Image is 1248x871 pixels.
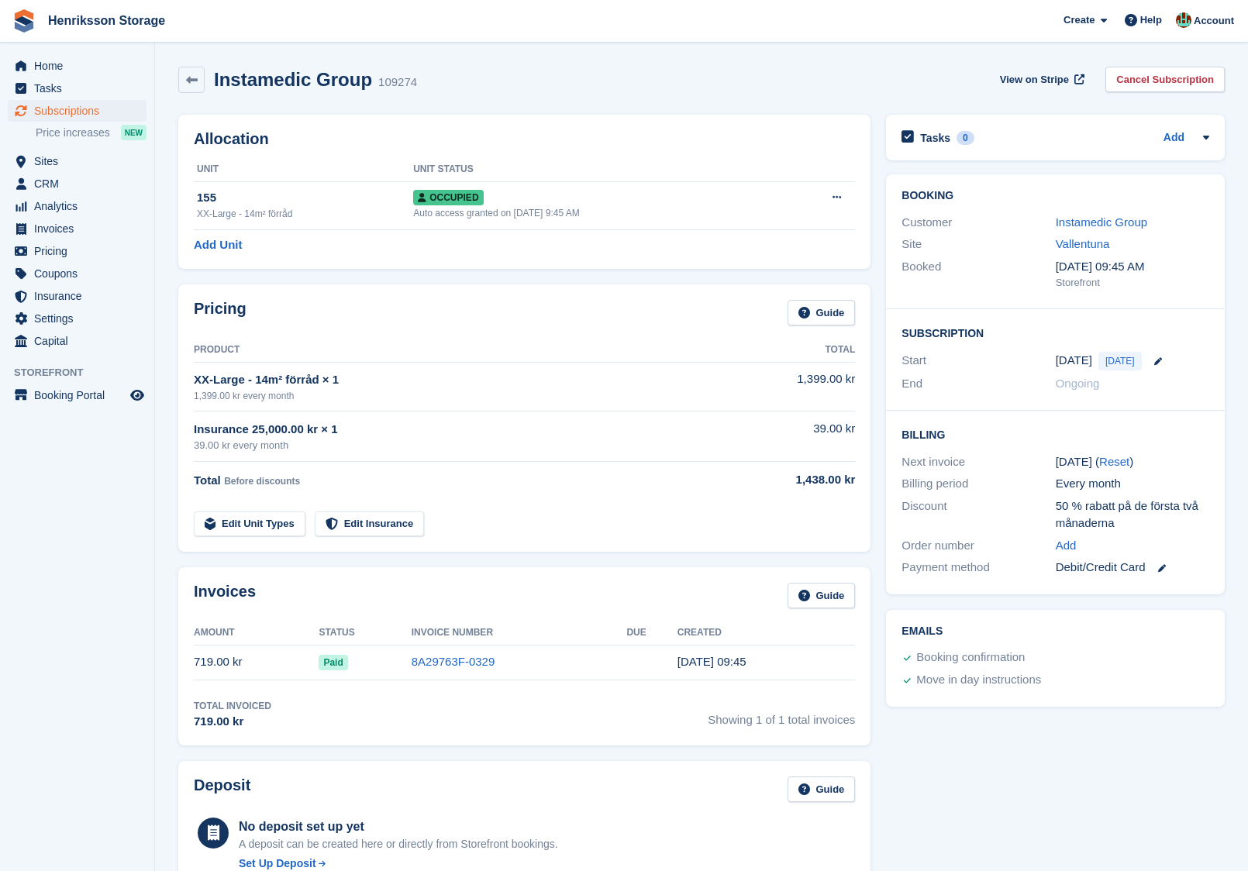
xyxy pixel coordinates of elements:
[1056,237,1110,250] a: Vallentuna
[916,671,1041,690] div: Move in day instructions
[197,189,413,207] div: 155
[34,77,127,99] span: Tasks
[902,453,1055,471] div: Next invoice
[194,300,246,325] h2: Pricing
[719,362,855,411] td: 1,399.00 kr
[319,655,347,670] span: Paid
[412,621,627,646] th: Invoice Number
[34,263,127,284] span: Coupons
[902,236,1055,253] div: Site
[8,240,147,262] a: menu
[902,258,1055,291] div: Booked
[1056,215,1147,229] a: Instamedic Group
[42,8,171,33] a: Henriksson Storage
[34,100,127,122] span: Subscriptions
[994,67,1088,92] a: View on Stripe
[36,124,147,141] a: Price increases NEW
[957,131,974,145] div: 0
[194,421,719,439] div: Insurance 25,000.00 kr × 1
[8,218,147,239] a: menu
[920,131,950,145] h2: Tasks
[224,476,300,487] span: Before discounts
[788,583,856,608] a: Guide
[315,511,425,537] a: Edit Insurance
[239,818,558,836] div: No deposit set up yet
[902,497,1055,532] div: Discount
[1056,275,1209,291] div: Storefront
[902,190,1209,202] h2: Booking
[902,426,1209,442] h2: Billing
[194,713,271,731] div: 719.00 kr
[719,338,855,363] th: Total
[34,150,127,172] span: Sites
[1194,13,1234,29] span: Account
[902,475,1055,493] div: Billing period
[194,699,271,713] div: Total Invoiced
[8,285,147,307] a: menu
[719,471,855,489] div: 1,438.00 kr
[34,55,127,77] span: Home
[8,263,147,284] a: menu
[8,173,147,195] a: menu
[902,352,1055,370] div: Start
[1099,455,1129,468] a: Reset
[1056,453,1209,471] div: [DATE] ( )
[8,308,147,329] a: menu
[194,621,319,646] th: Amount
[8,195,147,217] a: menu
[194,776,250,802] h2: Deposit
[34,173,127,195] span: CRM
[8,384,147,406] a: menu
[34,218,127,239] span: Invoices
[34,285,127,307] span: Insurance
[194,438,719,453] div: 39.00 kr every month
[12,9,36,33] img: stora-icon-8386f47178a22dfd0bd8f6a31ec36ba5ce8667c1dd55bd0f319d3a0aa187defe.svg
[378,74,417,91] div: 109274
[36,126,110,140] span: Price increases
[194,236,242,254] a: Add Unit
[902,559,1055,577] div: Payment method
[194,583,256,608] h2: Invoices
[788,776,856,802] a: Guide
[319,621,411,646] th: Status
[8,77,147,99] a: menu
[194,473,221,487] span: Total
[34,384,127,406] span: Booking Portal
[677,655,746,668] time: 2025-09-20 07:45:19 UTC
[8,100,147,122] a: menu
[902,325,1209,340] h2: Subscription
[8,55,147,77] a: menu
[412,655,495,668] a: 8A29763F-0329
[1056,352,1092,370] time: 2025-09-19 23:00:00 UTC
[1098,352,1142,370] span: [DATE]
[1176,12,1191,28] img: Isak Martinelle
[194,338,719,363] th: Product
[1056,537,1077,555] a: Add
[128,386,147,405] a: Preview store
[1056,258,1209,276] div: [DATE] 09:45 AM
[1056,475,1209,493] div: Every month
[34,195,127,217] span: Analytics
[197,207,413,221] div: XX-Large - 14m² förråd
[1064,12,1095,28] span: Create
[708,699,855,731] span: Showing 1 of 1 total invoices
[1164,129,1184,147] a: Add
[34,330,127,352] span: Capital
[916,649,1025,667] div: Booking confirmation
[194,511,305,537] a: Edit Unit Types
[902,625,1209,638] h2: Emails
[34,240,127,262] span: Pricing
[902,214,1055,232] div: Customer
[788,300,856,325] a: Guide
[121,125,147,140] div: NEW
[413,157,783,182] th: Unit Status
[194,645,319,680] td: 719.00 kr
[14,365,154,380] span: Storefront
[677,621,856,646] th: Created
[1000,72,1069,88] span: View on Stripe
[626,621,677,646] th: Due
[1105,67,1225,92] a: Cancel Subscription
[1056,377,1100,390] span: Ongoing
[34,308,127,329] span: Settings
[902,537,1055,555] div: Order number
